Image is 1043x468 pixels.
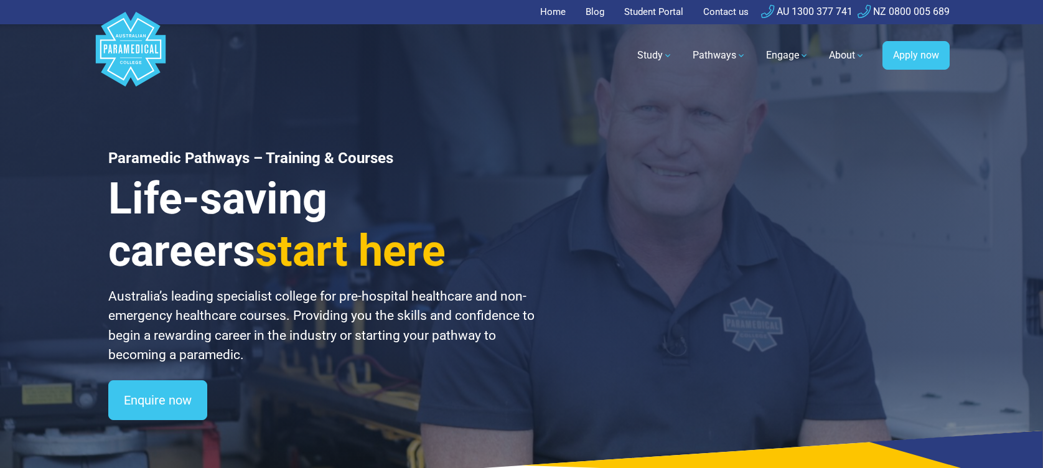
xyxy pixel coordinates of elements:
p: Australia’s leading specialist college for pre-hospital healthcare and non-emergency healthcare c... [108,287,536,365]
a: NZ 0800 005 689 [858,6,950,17]
h3: Life-saving careers [108,172,536,277]
a: Study [630,38,680,73]
h1: Paramedic Pathways – Training & Courses [108,149,536,167]
a: AU 1300 377 741 [761,6,853,17]
a: About [821,38,872,73]
a: Apply now [882,41,950,70]
a: Engage [759,38,816,73]
a: Enquire now [108,380,207,420]
span: start here [255,225,446,276]
a: Pathways [685,38,754,73]
a: Australian Paramedical College [93,24,168,87]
